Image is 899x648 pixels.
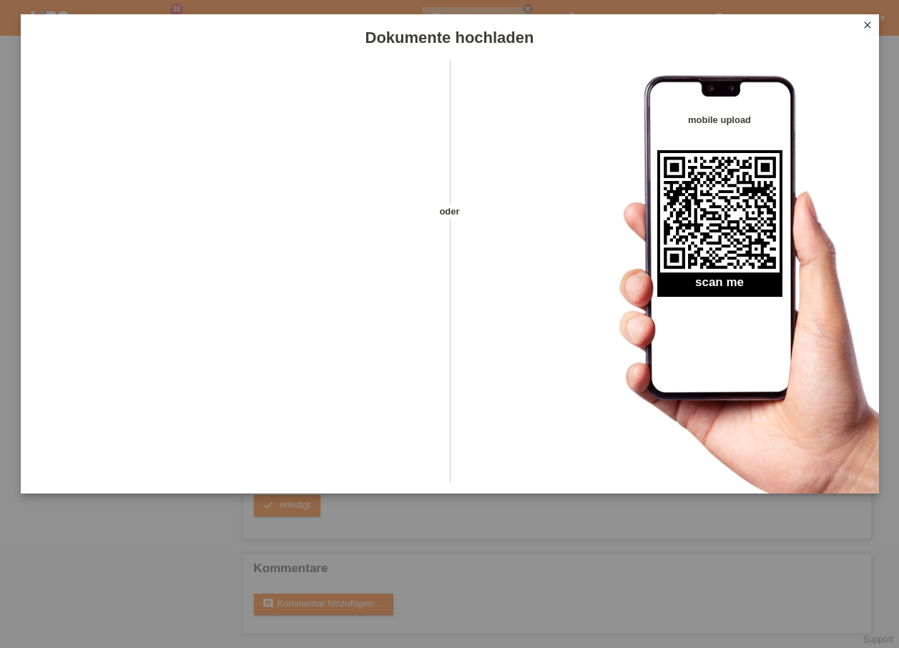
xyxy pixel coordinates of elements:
span: oder [425,204,475,219]
h2: scan me [657,275,782,297]
i: close [862,19,873,31]
a: close [858,18,877,34]
iframe: Upload [42,97,425,454]
h4: mobile upload [657,114,782,125]
h1: Dokumente hochladen [21,29,879,46]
